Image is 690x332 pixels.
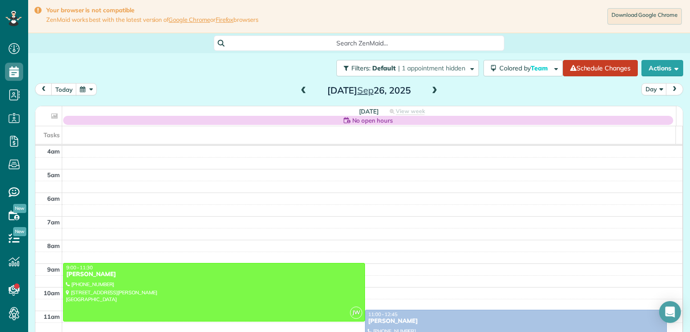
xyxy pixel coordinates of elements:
[312,85,426,95] h2: [DATE] 26, 2025
[44,131,60,139] span: Tasks
[44,313,60,320] span: 11am
[44,289,60,297] span: 10am
[531,64,549,72] span: Team
[332,60,479,76] a: Filters: Default | 1 appointment hidden
[641,83,667,95] button: Day
[46,6,258,14] strong: Your browser is not compatible
[359,108,379,115] span: [DATE]
[66,271,362,278] div: [PERSON_NAME]
[47,148,60,155] span: 4am
[47,266,60,273] span: 9am
[216,16,234,23] a: Firefox
[47,171,60,178] span: 5am
[47,195,60,202] span: 6am
[357,84,374,96] span: Sep
[396,108,425,115] span: View week
[168,16,210,23] a: Google Chrome
[352,116,393,125] span: No open hours
[372,64,396,72] span: Default
[13,204,26,213] span: New
[351,64,370,72] span: Filters:
[66,264,93,271] span: 9:00 - 11:30
[336,60,479,76] button: Filters: Default | 1 appointment hidden
[47,242,60,249] span: 8am
[641,60,683,76] button: Actions
[607,8,682,25] a: Download Google Chrome
[46,16,258,24] span: ZenMaid works best with the latest version of or browsers
[368,317,664,325] div: [PERSON_NAME]
[483,60,563,76] button: Colored byTeam
[47,218,60,226] span: 7am
[368,311,398,317] span: 11:00 - 12:45
[659,301,681,323] div: Open Intercom Messenger
[499,64,551,72] span: Colored by
[563,60,638,76] a: Schedule Changes
[35,83,52,95] button: prev
[13,227,26,236] span: New
[51,83,77,95] button: today
[350,307,362,319] span: JW
[666,83,683,95] button: next
[398,64,465,72] span: | 1 appointment hidden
